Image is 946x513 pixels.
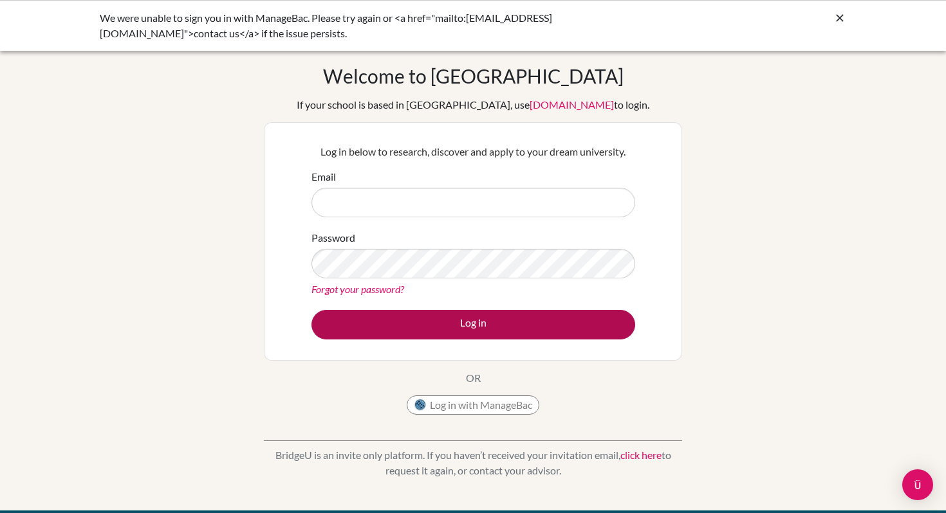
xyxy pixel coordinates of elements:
label: Password [311,230,355,246]
h1: Welcome to [GEOGRAPHIC_DATA] [323,64,624,87]
button: Log in with ManageBac [407,395,539,415]
a: [DOMAIN_NAME] [530,98,614,111]
label: Email [311,169,336,184]
div: We were unable to sign you in with ManageBac. Please try again or <a href="mailto:[EMAIL_ADDRESS]... [100,10,653,41]
div: Open Intercom Messenger [902,469,933,500]
p: OR [466,370,481,386]
a: click here [620,449,662,461]
a: Forgot your password? [311,283,404,295]
p: Log in below to research, discover and apply to your dream university. [311,144,635,159]
button: Log in [311,310,635,339]
div: If your school is based in [GEOGRAPHIC_DATA], use to login. [297,97,649,113]
p: BridgeU is an invite only platform. If you haven’t received your invitation email, to request it ... [264,447,682,478]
